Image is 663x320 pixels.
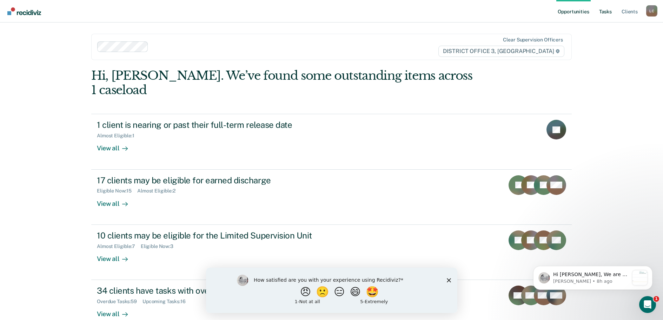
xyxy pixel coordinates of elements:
div: Almost Eligible : 7 [97,243,141,249]
div: 10 clients may be eligible for the Limited Supervision Unit [97,230,343,241]
iframe: Intercom live chat [639,296,656,313]
button: Profile dropdown button [646,5,657,17]
div: View all [97,139,136,152]
iframe: Survey by Kim from Recidiviz [206,268,457,313]
div: Eligible Now : 15 [97,188,137,194]
a: 10 clients may be eligible for the Limited Supervision UnitAlmost Eligible:7Eligible Now:3View all [91,225,572,280]
div: Hi, [PERSON_NAME]. We’ve found some outstanding items across 1 caseload [91,68,476,97]
div: 34 clients have tasks with overdue or upcoming due dates [97,286,343,296]
img: Recidiviz [7,7,41,15]
a: 17 clients may be eligible for earned dischargeEligible Now:15Almost Eligible:2View all [91,170,572,225]
div: Almost Eligible : 1 [97,133,140,139]
div: Almost Eligible : 2 [137,188,181,194]
div: Overdue Tasks : 59 [97,299,142,305]
div: View all [97,305,136,318]
div: Upcoming Tasks : 16 [142,299,191,305]
div: Eligible Now : 3 [141,243,179,249]
a: 1 client is nearing or past their full-term release dateAlmost Eligible:1View all [91,114,572,169]
div: 17 clients may be eligible for earned discharge [97,175,343,185]
span: DISTRICT OFFICE 3, [GEOGRAPHIC_DATA] [438,46,564,57]
div: 1 client is nearing or past their full-term release date [97,120,343,130]
div: Clear supervision officers [503,37,563,43]
span: 1 [654,296,659,302]
div: L C [646,5,657,17]
div: View all [97,249,136,263]
iframe: Intercom notifications message [523,252,663,301]
div: View all [97,194,136,208]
